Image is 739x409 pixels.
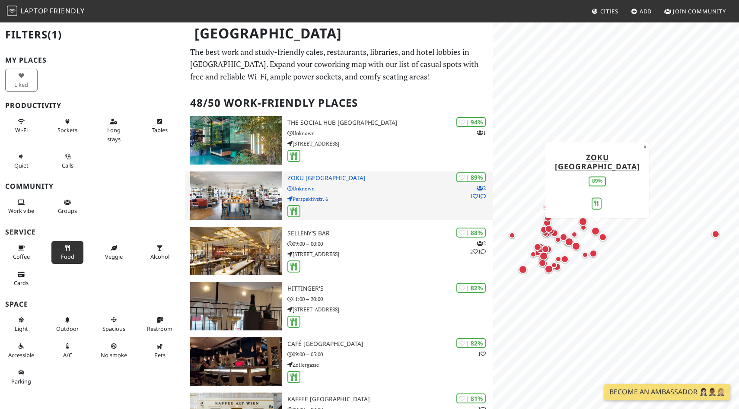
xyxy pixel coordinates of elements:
div: Map marker [536,245,548,257]
img: The Social Hub Vienna [190,116,283,165]
img: Café Europa [190,337,283,386]
div: 89% [589,176,606,186]
button: Food [51,241,84,264]
div: Map marker [580,225,591,235]
div: Map marker [555,256,566,266]
span: Natural light [15,325,28,333]
div: Map marker [540,260,551,271]
p: [STREET_ADDRESS] [287,250,493,258]
div: Map marker [591,227,603,239]
img: Zoku Vienna [190,171,283,220]
a: SELLENY'S Bar | 88% 221 SELLENY'S Bar 09:00 – 00:00 [STREET_ADDRESS] [185,227,493,275]
span: Accessible [8,351,34,359]
h3: Productivity [5,101,180,110]
div: Map marker [582,252,592,262]
p: [STREET_ADDRESS] [287,140,493,148]
p: The best work and study-friendly cafes, restaurants, libraries, and hotel lobbies in [GEOGRAPHIC_... [190,46,488,83]
div: | 81% [456,393,486,403]
div: Map marker [539,252,551,264]
p: 09:00 – 05:00 [287,350,493,358]
p: 09:00 – 00:00 [287,240,493,248]
span: Food [61,253,74,260]
p: Unknown [287,129,493,137]
div: Map marker [542,245,553,257]
span: Power sockets [57,126,77,134]
div: Map marker [589,250,601,261]
h3: Café [GEOGRAPHIC_DATA] [287,340,493,348]
div: Map marker [551,229,562,241]
span: Restroom [147,325,172,333]
span: Add [640,7,652,15]
a: LaptopFriendly LaptopFriendly [7,4,85,19]
button: Restroom [144,313,176,336]
span: Outdoor area [56,325,79,333]
button: Quiet [5,149,38,172]
div: Map marker [538,259,550,270]
button: Close popup [641,142,649,152]
button: Wi-Fi [5,114,38,137]
button: Coffee [5,241,38,264]
button: Sockets [51,114,84,137]
img: Hittinger's [190,282,283,330]
p: 2 1 1 [470,184,486,200]
span: Laptop [20,6,48,16]
span: Pet friendly [154,351,166,359]
h3: SELLENY'S Bar [287,230,493,237]
a: Add [628,3,656,19]
a: Hittinger's | 82% Hittinger's 11:00 – 20:00 [STREET_ADDRESS] [185,282,493,330]
h3: Hittinger's [287,285,493,292]
div: Map marker [540,226,551,237]
span: Video/audio calls [62,162,73,169]
div: Map marker [543,219,554,230]
div: Map marker [712,230,723,241]
span: (1) [48,27,62,41]
div: Map marker [545,225,556,236]
div: | 94% [456,117,486,127]
div: Map marker [579,217,591,229]
span: Air conditioned [63,351,72,359]
div: | 88% [456,228,486,238]
p: Zollergasse [287,361,493,369]
span: Cities [600,7,618,15]
span: Parking [11,377,31,385]
button: Light [5,313,38,336]
div: Map marker [509,232,519,243]
h3: Kaffee [GEOGRAPHIC_DATA] [287,396,493,403]
span: Friendly [50,6,84,16]
a: Join Community [661,3,729,19]
img: SELLENY'S Bar [190,227,283,275]
div: Map marker [544,204,554,214]
span: Group tables [58,207,77,215]
span: Smoke free [101,351,127,359]
div: Map marker [560,233,571,244]
p: 2 2 1 [470,239,486,256]
h3: Service [5,228,180,236]
button: Cards [5,267,38,290]
div: Map marker [535,243,548,255]
div: Map marker [544,214,555,225]
button: Tables [144,114,176,137]
button: Spacious [98,313,130,336]
span: Long stays [107,126,121,143]
button: Accessible [5,339,38,362]
button: Parking [5,365,38,388]
button: Pets [144,339,176,362]
button: A/C [51,339,84,362]
a: Zoku [GEOGRAPHIC_DATA] [555,152,640,171]
div: Map marker [547,227,558,238]
span: Spacious [102,325,125,333]
a: Cities [588,3,622,19]
h3: My Places [5,56,180,64]
h1: [GEOGRAPHIC_DATA] [188,22,491,45]
h3: Zoku [GEOGRAPHIC_DATA] [287,174,493,182]
a: Zoku Vienna | 89% 211 Zoku [GEOGRAPHIC_DATA] Unknown Perspektivstr. 6 [185,171,493,220]
p: Unknown [287,184,493,193]
img: LaptopFriendly [7,6,17,16]
div: | 89% [456,172,486,182]
div: Map marker [534,243,545,254]
h3: The Social Hub [GEOGRAPHIC_DATA] [287,119,493,127]
button: Groups [51,195,84,218]
button: Calls [51,149,84,172]
div: Map marker [572,242,584,254]
h3: Space [5,300,180,308]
